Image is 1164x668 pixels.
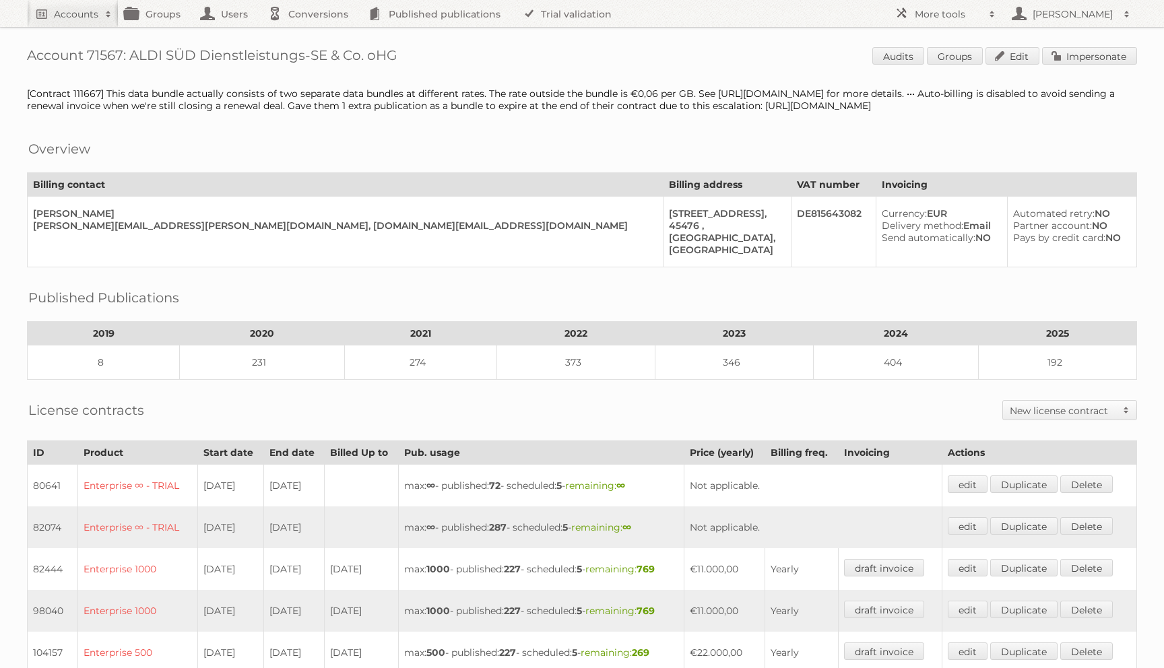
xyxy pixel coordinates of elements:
[263,590,324,632] td: [DATE]
[839,441,942,465] th: Invoicing
[882,207,996,220] div: EUR
[198,465,263,507] td: [DATE]
[684,506,942,548] td: Not applicable.
[1013,207,1095,220] span: Automated retry:
[669,220,780,232] div: 45476 ,
[33,207,652,220] div: [PERSON_NAME]
[585,563,655,575] span: remaining:
[814,322,979,345] th: 2024
[198,590,263,632] td: [DATE]
[684,441,765,465] th: Price (yearly)
[669,207,780,220] div: [STREET_ADDRESS],
[844,642,924,660] a: draft invoice
[882,207,927,220] span: Currency:
[655,345,813,380] td: 346
[263,506,324,548] td: [DATE]
[426,479,435,492] strong: ∞
[180,345,345,380] td: 231
[77,506,198,548] td: Enterprise ∞ - TRIAL
[637,563,655,575] strong: 769
[990,517,1058,535] a: Duplicate
[556,479,562,492] strong: 5
[198,441,263,465] th: Start date
[571,521,631,533] span: remaining:
[1013,220,1092,232] span: Partner account:
[765,441,839,465] th: Billing freq.
[1116,401,1136,420] span: Toggle
[814,345,979,380] td: 404
[664,173,791,197] th: Billing address
[398,590,684,632] td: max: - published: - scheduled: -
[684,590,765,632] td: €11.000,00
[28,548,78,590] td: 82444
[978,322,1136,345] th: 2025
[632,646,649,659] strong: 269
[572,646,577,659] strong: 5
[1042,47,1137,65] a: Impersonate
[77,548,198,590] td: Enterprise 1000
[669,232,780,244] div: [GEOGRAPHIC_DATA],
[426,563,450,575] strong: 1000
[28,139,90,159] h2: Overview
[990,601,1058,618] a: Duplicate
[1010,404,1116,417] h2: New license contract
[562,521,568,533] strong: 5
[765,590,839,632] td: Yearly
[948,517,988,535] a: edit
[577,563,582,575] strong: 5
[489,521,507,533] strong: 287
[28,590,78,632] td: 98040
[622,521,631,533] strong: ∞
[28,441,78,465] th: ID
[263,441,324,465] th: End date
[791,173,876,197] th: VAT number
[499,646,516,659] strong: 227
[844,601,924,618] a: draft invoice
[54,7,98,21] h2: Accounts
[581,646,649,659] span: remaining:
[33,220,652,232] div: [PERSON_NAME][EMAIL_ADDRESS][PERSON_NAME][DOMAIN_NAME], [DOMAIN_NAME][EMAIL_ADDRESS][DOMAIN_NAME]
[504,605,521,617] strong: 227
[504,563,521,575] strong: 227
[263,465,324,507] td: [DATE]
[942,441,1137,465] th: Actions
[28,465,78,507] td: 80641
[876,173,1137,197] th: Invoicing
[927,47,983,65] a: Groups
[263,548,324,590] td: [DATE]
[28,322,180,345] th: 2019
[496,345,655,380] td: 373
[948,601,988,618] a: edit
[1013,232,1126,244] div: NO
[1060,475,1113,493] a: Delete
[565,479,625,492] span: remaining:
[882,220,963,232] span: Delivery method:
[77,590,198,632] td: Enterprise 1000
[948,559,988,576] a: edit
[28,400,144,420] h2: License contracts
[978,345,1136,380] td: 192
[28,345,180,380] td: 8
[77,441,198,465] th: Product
[1060,517,1113,535] a: Delete
[990,475,1058,493] a: Duplicate
[1060,559,1113,576] a: Delete
[198,506,263,548] td: [DATE]
[27,47,1137,67] h1: Account 71567: ALDI SÜD Dienstleistungs-SE & Co. oHG
[985,47,1039,65] a: Edit
[990,559,1058,576] a: Duplicate
[398,465,684,507] td: max: - published: - scheduled: -
[765,548,839,590] td: Yearly
[27,88,1137,112] div: [Contract 111667] This data bundle actually consists of two separate data bundles at different ra...
[577,605,582,617] strong: 5
[990,642,1058,660] a: Duplicate
[1060,601,1113,618] a: Delete
[948,642,988,660] a: edit
[324,548,398,590] td: [DATE]
[324,441,398,465] th: Billed Up to
[637,605,655,617] strong: 769
[28,173,664,197] th: Billing contact
[791,197,876,267] td: DE815643082
[1003,401,1136,420] a: New license contract
[496,322,655,345] th: 2022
